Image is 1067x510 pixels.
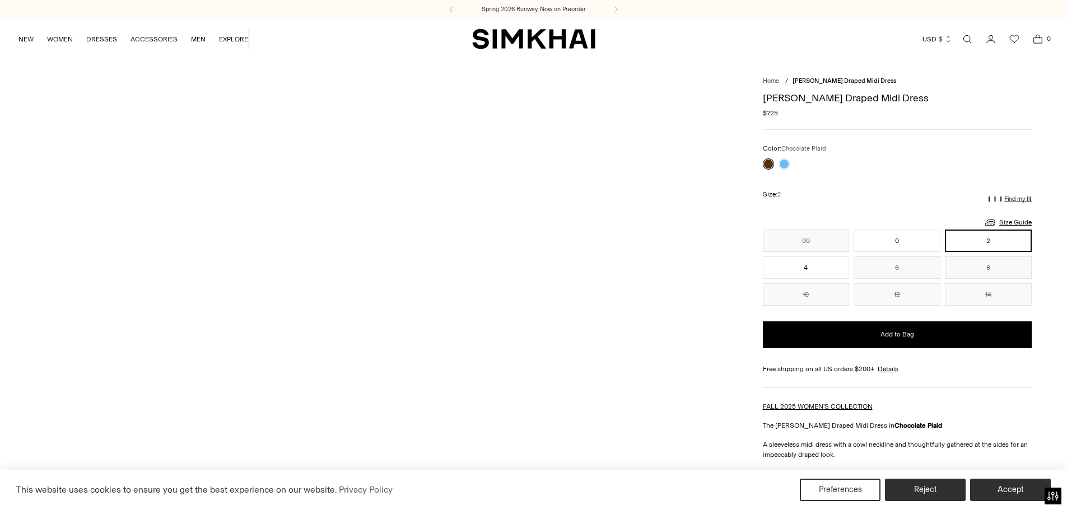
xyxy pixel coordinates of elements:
[781,145,826,152] span: Chocolate Plaid
[763,321,1032,348] button: Add to Bag
[945,283,1032,306] button: 14
[763,439,1032,460] p: A sleeveless midi dress with a cowl neckline and thoughtfully gathered at the sides for an impecc...
[763,420,1032,431] p: The [PERSON_NAME] Draped Midi Dress in
[885,479,966,501] button: Reject
[793,77,896,85] span: [PERSON_NAME] Draped Midi Dress
[1027,28,1049,50] a: Open cart modal
[763,283,850,306] button: 10
[800,479,880,501] button: Preferences
[763,256,850,279] button: 4
[131,27,178,52] a: ACCESSORIES
[763,77,779,85] a: Home
[854,230,940,252] button: 0
[763,460,1032,488] button: Size & Fit
[980,28,1002,50] a: Go to the account page
[18,27,34,52] a: NEW
[970,479,1051,501] button: Accept
[763,403,873,410] a: FALL 2025 WOMEN'S COLLECTION
[956,28,979,50] a: Open search modal
[854,283,940,306] button: 12
[219,27,248,52] a: EXPLORE
[47,27,73,52] a: WOMEN
[1003,28,1026,50] a: Wishlist
[191,27,206,52] a: MEN
[86,27,117,52] a: DRESSES
[984,216,1032,230] a: Size Guide
[854,256,940,279] button: 6
[777,191,781,198] span: 2
[763,189,781,200] label: Size:
[922,27,952,52] button: USD $
[785,77,788,86] div: /
[878,364,898,374] a: Details
[1043,34,1054,44] span: 0
[763,108,778,118] span: $725
[763,93,1032,103] h1: [PERSON_NAME] Draped Midi Dress
[945,230,1032,252] button: 2
[16,484,337,495] span: This website uses cookies to ensure you get the best experience on our website.
[472,28,595,50] a: SIMKHAI
[763,230,850,252] button: 00
[894,422,942,429] strong: Chocolate Plaid
[763,364,1032,374] div: Free shipping on all US orders $200+
[337,481,394,498] a: Privacy Policy (opens in a new tab)
[945,256,1032,279] button: 8
[763,77,1032,86] nav: breadcrumbs
[880,330,914,339] span: Add to Bag
[763,143,826,154] label: Color:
